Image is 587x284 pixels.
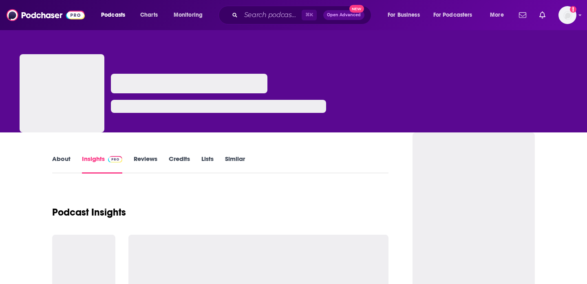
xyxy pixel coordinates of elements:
img: Podchaser Pro [108,156,122,163]
span: Logged in as anyalola [558,6,576,24]
img: Podchaser - Follow, Share and Rate Podcasts [7,7,85,23]
a: Show notifications dropdown [516,8,530,22]
span: Charts [140,9,158,21]
input: Search podcasts, credits, & more... [241,9,302,22]
a: Credits [169,155,190,174]
button: open menu [484,9,514,22]
svg: Add a profile image [570,6,576,13]
a: About [52,155,71,174]
span: Open Advanced [327,13,361,17]
span: Monitoring [174,9,203,21]
a: Reviews [134,155,157,174]
button: Show profile menu [558,6,576,24]
button: Open AdvancedNew [323,10,364,20]
span: More [490,9,504,21]
a: InsightsPodchaser Pro [82,155,122,174]
span: For Business [388,9,420,21]
a: Similar [225,155,245,174]
button: open menu [382,9,430,22]
button: open menu [428,9,484,22]
div: Search podcasts, credits, & more... [226,6,379,24]
a: Lists [201,155,214,174]
span: For Podcasters [433,9,472,21]
button: open menu [95,9,136,22]
a: Charts [135,9,163,22]
img: User Profile [558,6,576,24]
button: open menu [168,9,213,22]
h1: Podcast Insights [52,206,126,218]
span: Podcasts [101,9,125,21]
span: ⌘ K [302,10,317,20]
a: Show notifications dropdown [536,8,549,22]
span: New [349,5,364,13]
